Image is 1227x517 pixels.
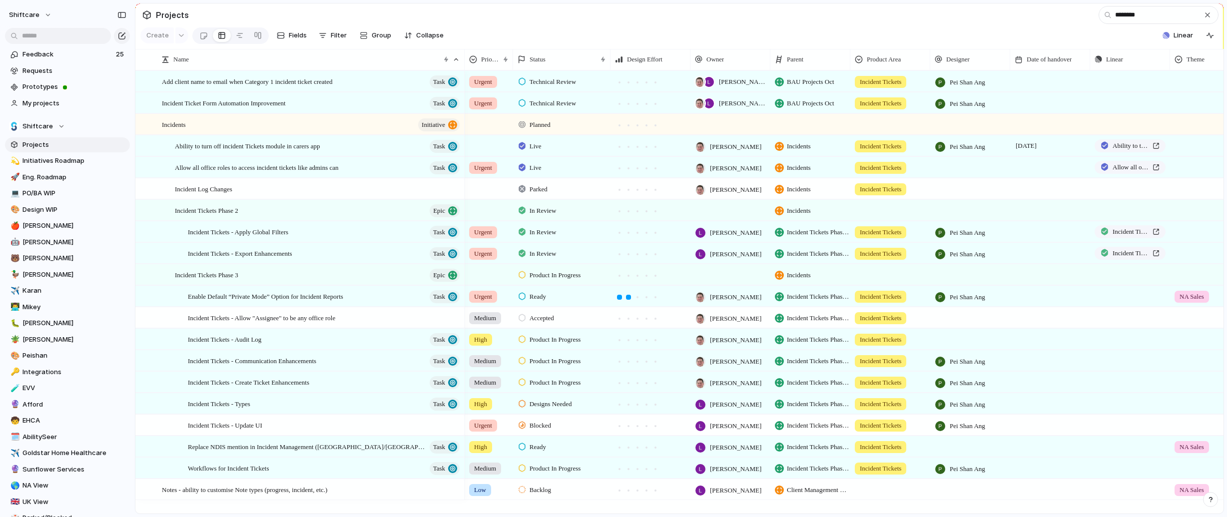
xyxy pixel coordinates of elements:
span: Pei Shan Ang [950,99,985,109]
span: Design WIP [22,205,126,215]
span: [PERSON_NAME] [710,292,761,302]
span: Incident Tickets [860,356,901,366]
div: 🎨Design WIP [5,202,130,217]
span: Task [433,440,445,454]
button: 🎨 [9,351,19,361]
div: ✈️ [10,285,17,297]
span: Product Area [867,54,901,64]
a: Projects [5,137,130,152]
span: Incidents [787,206,811,216]
div: 💻 [10,188,17,199]
span: [DATE] [1013,140,1039,152]
div: 🗓️AbilitySeer [5,430,130,445]
span: Incident Tickets - Apply Global Filters [188,226,288,237]
span: Parent [787,54,803,64]
span: [PERSON_NAME] , [PERSON_NAME] [719,98,766,108]
button: 🐻 [9,253,19,263]
div: 👨‍💻 [10,301,17,313]
span: Blocked [530,421,551,431]
span: Prototypes [22,82,126,92]
span: Task [433,161,445,175]
span: High [474,335,487,345]
span: Incident Tickets Phase 3 [787,356,850,366]
div: 🍎 [10,220,17,232]
div: 💫 [10,155,17,167]
span: Pei Shan Ang [950,400,985,410]
span: Afford [22,400,126,410]
span: Name [173,54,189,64]
a: 💫Initiatives Roadmap [5,153,130,168]
span: Incident Tickets [860,98,901,108]
a: 🪴[PERSON_NAME] [5,332,130,347]
span: Pei Shan Ang [950,228,985,238]
span: Ability to turn off incident Tickets module in carers app [1113,141,1149,151]
span: Task [433,376,445,390]
span: Task [433,354,445,368]
span: Incidents [162,118,186,130]
span: Incident Tickets Phase 2 [175,204,238,216]
span: My projects [22,98,126,108]
span: Task [433,462,445,476]
a: 🇬🇧UK View [5,495,130,510]
a: 🚀Eng. Roadmap [5,170,130,185]
span: Technical Review [530,77,576,87]
a: Ability to turn off incident Tickets module in carers app [1095,139,1166,152]
span: Incident Tickets Phase 3 [787,335,850,345]
span: [PERSON_NAME] [710,357,761,367]
span: Incident Tickets - Export Enhancements [188,247,292,259]
span: Product In Progress [530,270,581,280]
span: Initiatives Roadmap [22,156,126,166]
span: Ready [530,442,546,452]
button: 🌎 [9,481,19,491]
button: Shiftcare [5,119,130,134]
button: 🐛 [9,318,19,328]
button: Task [430,398,460,411]
span: Status [530,54,546,64]
span: Incident Tickets [860,378,901,388]
a: My projects [5,96,130,111]
div: 🧒EHCA [5,413,130,428]
a: 💻PO/BA WIP [5,186,130,201]
span: [PERSON_NAME] [22,253,126,263]
button: 🦆 [9,270,19,280]
span: In Review [530,227,557,237]
span: Urgent [474,163,492,173]
button: 💫 [9,156,19,166]
a: 🦆[PERSON_NAME] [5,267,130,282]
button: Epic [430,204,460,217]
span: Incident Tickets Phase 3 [787,399,850,409]
span: Urgent [474,98,492,108]
button: Task [430,290,460,303]
span: Incident Tickets [860,442,901,452]
span: [PERSON_NAME] [710,163,761,173]
span: Feedback [22,49,113,59]
span: AbilitySeer [22,432,126,442]
span: Projects [154,6,191,24]
span: Incident Tickets - Filters and Export [1113,248,1149,258]
span: Incident Tickets [860,313,901,323]
span: Designer [946,54,970,64]
span: Accepted [530,313,554,323]
div: 🤖[PERSON_NAME] [5,235,130,250]
span: Incident Tickets Phase 3 [787,227,850,237]
span: EVV [22,383,126,393]
span: Incident Tickets - Update UI [188,419,262,431]
button: Task [430,161,460,174]
button: 🗓️ [9,432,19,442]
span: NA Sales [1180,292,1204,302]
span: Incident Tickets - Communication Enhancements [188,355,316,366]
button: Fields [273,27,311,43]
button: Task [430,333,460,346]
span: [PERSON_NAME] [710,335,761,345]
a: 🐻[PERSON_NAME] [5,251,130,266]
div: 🔑 [10,366,17,378]
span: Incident Tickets [860,141,901,151]
span: UK View [22,497,126,507]
span: Incident Tickets Phase 3 [175,269,238,280]
a: 🐛[PERSON_NAME] [5,316,130,331]
button: Collapse [400,27,448,43]
div: 🌎 [10,480,17,492]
